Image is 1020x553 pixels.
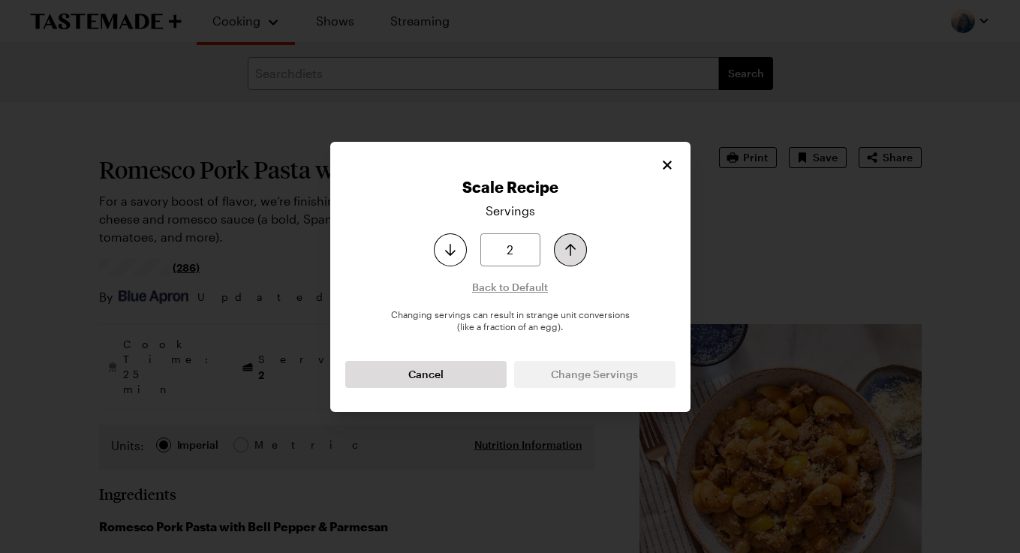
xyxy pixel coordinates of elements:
button: Increase serving size by one [554,233,587,266]
button: Close [659,157,675,173]
span: Back to Default [472,280,548,295]
button: Decrease serving size by one [434,233,467,266]
button: Cancel [345,361,507,388]
span: Cancel [408,367,444,382]
p: Changing servings can result in strange unit conversions (like a fraction of an egg). [345,308,675,332]
p: Servings [486,202,535,220]
h2: Scale Recipe [345,178,675,196]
